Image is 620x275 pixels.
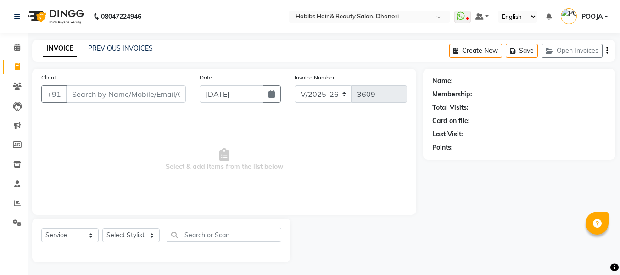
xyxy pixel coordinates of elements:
[41,114,407,206] span: Select & add items from the list below
[432,143,453,152] div: Points:
[295,73,335,82] label: Invoice Number
[200,73,212,82] label: Date
[167,228,281,242] input: Search or Scan
[41,73,56,82] label: Client
[432,116,470,126] div: Card on file:
[432,76,453,86] div: Name:
[41,85,67,103] button: +91
[43,40,77,57] a: INVOICE
[506,44,538,58] button: Save
[23,4,86,29] img: logo
[581,238,611,266] iframe: chat widget
[88,44,153,52] a: PREVIOUS INVOICES
[449,44,502,58] button: Create New
[432,103,469,112] div: Total Visits:
[432,129,463,139] div: Last Visit:
[581,12,603,22] span: POOJA
[542,44,603,58] button: Open Invoices
[432,90,472,99] div: Membership:
[66,85,186,103] input: Search by Name/Mobile/Email/Code
[101,4,141,29] b: 08047224946
[561,8,577,24] img: POOJA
